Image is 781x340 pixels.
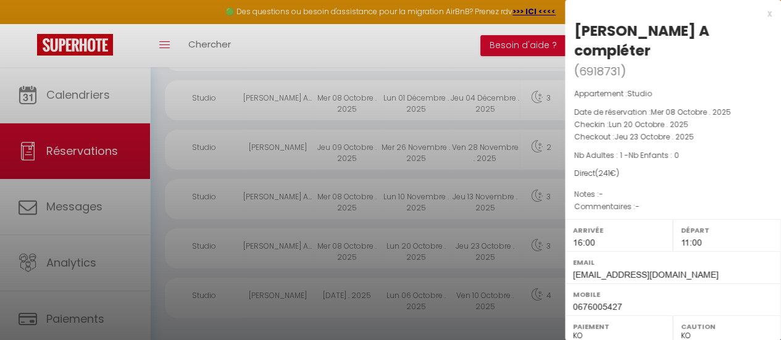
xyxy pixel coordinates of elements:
span: Nb Adultes : 1 - [574,150,679,160]
span: 241 [598,168,610,178]
p: Checkout : [574,131,772,143]
label: Caution [681,320,773,333]
p: Checkin : [574,118,772,131]
span: Studio [627,88,652,99]
span: ( €) [595,168,619,178]
span: Lun 20 Octobre . 2025 [609,119,688,130]
label: Email [573,256,773,268]
span: Jeu 23 Octobre . 2025 [614,131,694,142]
label: Mobile [573,288,773,301]
span: - [635,201,640,212]
span: 0676005427 [573,302,622,312]
span: ( ) [574,62,626,80]
div: Direct [574,168,772,180]
p: Commentaires : [574,201,772,213]
div: x [565,6,772,21]
span: 11:00 [681,238,702,247]
label: Paiement [573,320,665,333]
span: - [599,189,603,199]
div: [PERSON_NAME] A compléter [574,21,772,60]
p: Date de réservation : [574,106,772,118]
label: Arrivée [573,224,665,236]
label: Départ [681,224,773,236]
p: Appartement : [574,88,772,100]
span: Nb Enfants : 0 [629,150,679,160]
p: Notes : [574,188,772,201]
span: [EMAIL_ADDRESS][DOMAIN_NAME] [573,270,719,280]
span: 16:00 [573,238,595,247]
span: 6918731 [579,64,620,79]
span: Mer 08 Octobre . 2025 [651,107,731,117]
